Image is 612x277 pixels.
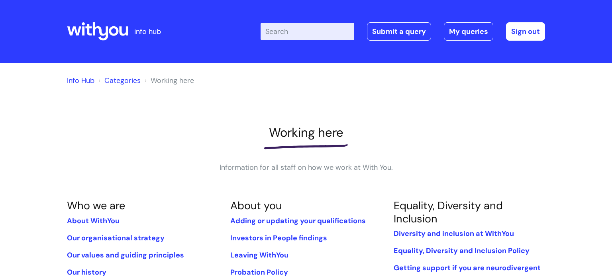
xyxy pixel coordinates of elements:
a: Equality, Diversity and Inclusion [394,198,503,225]
a: Leaving WithYou [230,250,288,260]
a: Diversity and inclusion at WithYou [394,229,514,238]
p: Information for all staff on how we work at With You. [186,161,426,174]
a: Sign out [506,22,545,41]
div: | - [261,22,545,41]
a: Equality, Diversity and Inclusion Policy [394,246,530,255]
a: Info Hub [67,76,94,85]
a: Submit a query [367,22,431,41]
input: Search [261,23,354,40]
li: Solution home [96,74,141,87]
a: About WithYou [67,216,120,226]
a: Adding or updating your qualifications [230,216,366,226]
a: Categories [104,76,141,85]
h1: Working here [67,125,545,140]
a: Investors in People findings [230,233,327,243]
a: Who we are [67,198,125,212]
li: Working here [143,74,194,87]
a: Getting support if you are neurodivergent [394,263,541,273]
a: Our history [67,267,106,277]
p: info hub [134,25,161,38]
a: Our values and guiding principles [67,250,184,260]
a: Our organisational strategy [67,233,165,243]
a: My queries [444,22,493,41]
a: About you [230,198,282,212]
a: Probation Policy [230,267,288,277]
